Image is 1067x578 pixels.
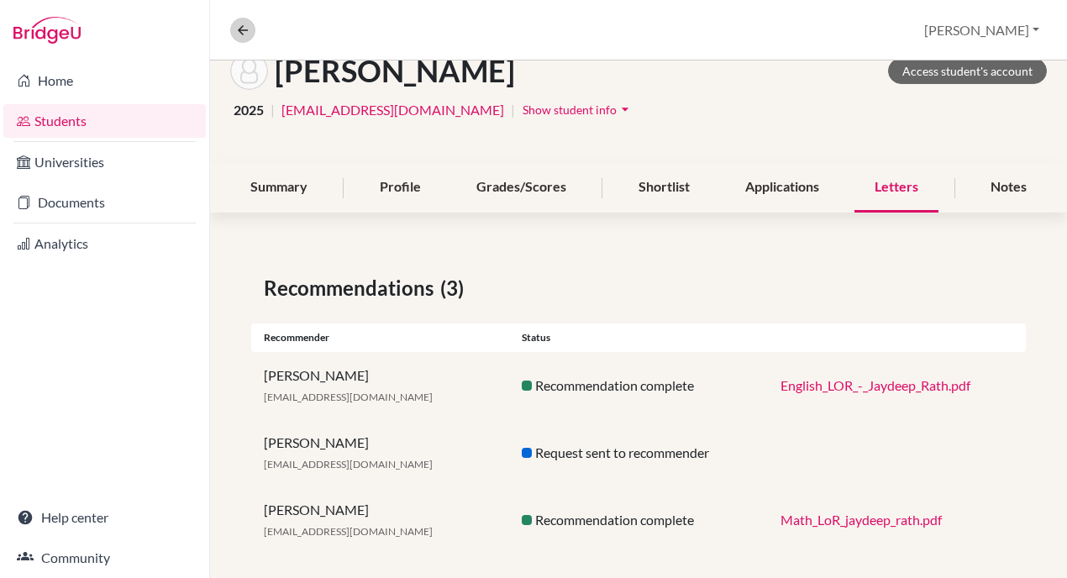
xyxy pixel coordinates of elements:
div: Recommendation complete [509,376,767,396]
div: Profile [360,163,441,213]
a: Students [3,104,206,138]
div: Recommender [251,330,509,345]
div: [PERSON_NAME] [251,433,509,473]
a: Universities [3,145,206,179]
a: Access student's account [888,58,1047,84]
span: [EMAIL_ADDRESS][DOMAIN_NAME] [264,391,433,403]
span: Show student info [523,102,617,117]
div: Letters [854,163,938,213]
a: Math_LoR_jaydeep_rath.pdf [781,512,942,528]
div: [PERSON_NAME] [251,500,509,540]
div: Grades/Scores [456,163,586,213]
span: [EMAIL_ADDRESS][DOMAIN_NAME] [264,458,433,470]
div: Summary [230,163,328,213]
span: Recommendations [264,273,440,303]
span: (3) [440,273,470,303]
span: 2025 [234,100,264,120]
div: Shortlist [618,163,710,213]
a: Community [3,541,206,575]
button: [PERSON_NAME] [917,14,1047,46]
a: Analytics [3,227,206,260]
div: Applications [725,163,839,213]
div: Notes [970,163,1047,213]
h1: [PERSON_NAME] [275,53,515,89]
img: Jaydeep Rath 's avatar [230,52,268,90]
div: Recommendation complete [509,510,767,530]
a: English_LOR_-_Jaydeep_Rath.pdf [781,377,970,393]
span: | [511,100,515,120]
span: [EMAIL_ADDRESS][DOMAIN_NAME] [264,525,433,538]
button: Show student infoarrow_drop_down [522,97,634,123]
a: [EMAIL_ADDRESS][DOMAIN_NAME] [281,100,504,120]
div: Request sent to recommender [509,443,767,463]
div: Status [509,330,767,345]
div: [PERSON_NAME] [251,365,509,406]
i: arrow_drop_down [617,101,633,118]
img: Bridge-U [13,17,81,44]
a: Documents [3,186,206,219]
span: | [271,100,275,120]
a: Home [3,64,206,97]
a: Help center [3,501,206,534]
